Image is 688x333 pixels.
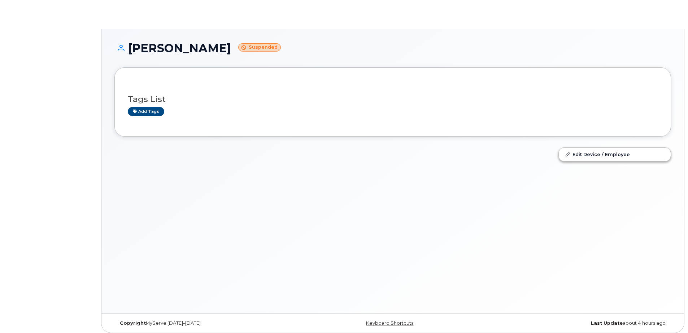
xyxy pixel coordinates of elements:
a: Add tags [128,107,164,116]
strong: Last Update [591,320,623,326]
h3: Tags List [128,95,658,104]
div: about 4 hours ago [485,320,671,326]
a: Keyboard Shortcuts [366,320,413,326]
strong: Copyright [120,320,146,326]
h1: [PERSON_NAME] [114,42,671,54]
div: MyServe [DATE]–[DATE] [114,320,300,326]
a: Edit Device / Employee [559,148,671,161]
small: Suspended [238,43,281,52]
